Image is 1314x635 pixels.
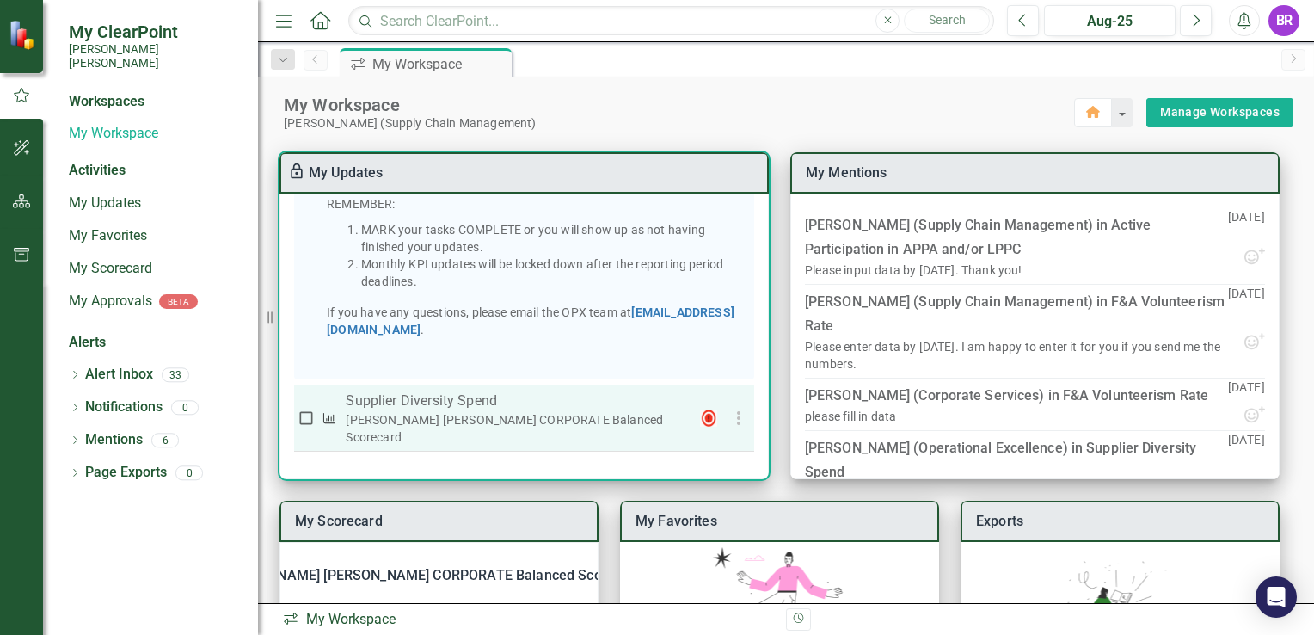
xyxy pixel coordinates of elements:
a: My Scorecard [69,259,241,279]
img: ClearPoint Strategy [9,20,39,50]
p: If you have any questions, please email the OPX team at . [327,304,747,338]
a: My Workspace [69,124,241,144]
div: Please input data by [DATE]. Thank you! [805,262,1022,279]
div: [PERSON_NAME] (Corporate Services) in [805,384,1208,408]
div: [PERSON_NAME] [PERSON_NAME] CORPORATE Balanced Scorecard [280,557,598,595]
a: My Approvals [69,292,152,311]
a: My Updates [69,194,241,213]
button: Aug-25 [1044,5,1176,36]
span: My ClearPoint [69,22,241,42]
a: Notifications [85,398,163,417]
div: 2024 (Pilot) [PERSON_NAME] [PERSON_NAME] Corporate Scorecard [215,601,642,626]
div: Activities [69,161,241,181]
div: [PERSON_NAME] [PERSON_NAME] CORPORATE Balanced Scorecard [214,564,642,588]
button: Manage Workspaces [1146,98,1293,127]
p: [DATE] [1228,285,1265,331]
div: please fill in data [805,408,896,425]
div: [PERSON_NAME] [PERSON_NAME] CORPORATE Balanced Scorecard [346,411,688,446]
div: [PERSON_NAME] (Supply Chain Management) in [805,290,1228,338]
small: [PERSON_NAME] [PERSON_NAME] [69,42,241,71]
p: [DATE] [1228,208,1265,246]
div: My Workspace [282,610,773,630]
div: Please enter data by [DATE]. I am happy to enter it for you if you send me the numbers. [805,338,1228,373]
p: [DATE] [1228,379,1265,404]
div: 6 [151,433,179,447]
div: Workspaces [69,92,144,112]
a: My Favorites [69,226,241,246]
a: My Updates [309,164,384,181]
div: BETA [159,294,198,309]
div: [PERSON_NAME] (Supply Chain Management) [284,116,1074,131]
div: Aug-25 [1050,11,1170,32]
a: F&A Volunteerism Rate [1063,387,1208,404]
li: Monthly KPI updates will be locked down after the reporting period deadlines. [361,256,747,290]
div: 33 [162,367,189,382]
div: 0 [175,465,203,480]
a: Manage Workspaces [1160,102,1280,123]
p: [DATE] [1228,431,1265,486]
div: To enable drag & drop and resizing, please duplicate this workspace from “Manage Workspaces” [288,163,309,183]
div: 2024 (Pilot) [PERSON_NAME] [PERSON_NAME] Corporate Scorecard [280,595,598,632]
a: My Scorecard [295,513,383,529]
div: My Workspace [284,94,1074,116]
a: Exports [976,513,1023,529]
a: My Mentions [806,164,887,181]
a: Page Exports [85,463,167,483]
div: Alerts [69,333,241,353]
p: REMEMBER: [327,195,747,213]
div: [PERSON_NAME] (Supply Chain Management) in [805,213,1228,262]
a: Mentions [85,430,143,450]
li: MARK your tasks COMPLETE or you will show up as not having finished your updates. [361,221,747,256]
a: My Favorites [636,513,717,529]
button: BR [1268,5,1299,36]
div: [PERSON_NAME] (Operational Excellence) in [805,436,1228,484]
span: Search [929,13,966,27]
a: Alert Inbox [85,365,153,385]
div: My Workspace [372,53,507,75]
p: Supplier Diversity Spend [346,391,688,411]
div: 0 [171,400,199,415]
button: Search [904,9,990,33]
div: split button [1146,98,1293,127]
div: Open Intercom Messenger [1256,576,1297,618]
input: Search ClearPoint... [348,6,994,36]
